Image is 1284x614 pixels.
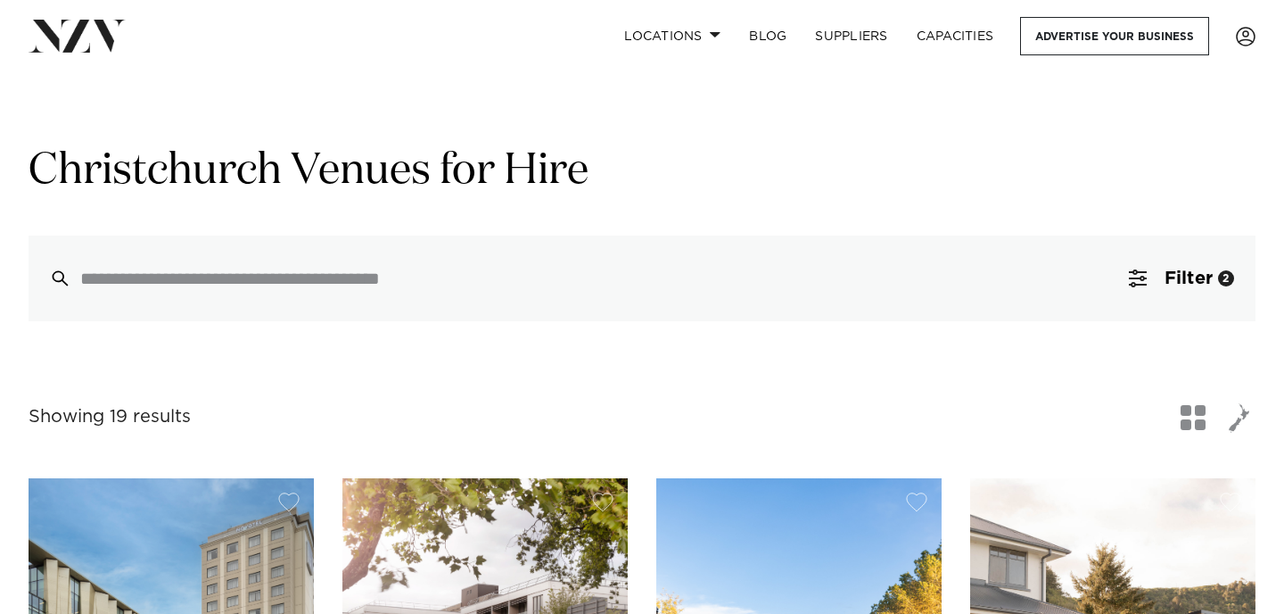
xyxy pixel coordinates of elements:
a: SUPPLIERS [801,17,901,55]
span: Filter [1165,270,1213,287]
div: 2 [1218,270,1234,286]
h1: Christchurch Venues for Hire [29,144,1255,200]
a: Advertise your business [1020,17,1209,55]
a: Locations [610,17,735,55]
a: BLOG [735,17,801,55]
button: Filter2 [1107,236,1255,321]
div: Showing 19 results [29,403,191,431]
a: Capacities [902,17,1008,55]
img: nzv-logo.png [29,20,126,52]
